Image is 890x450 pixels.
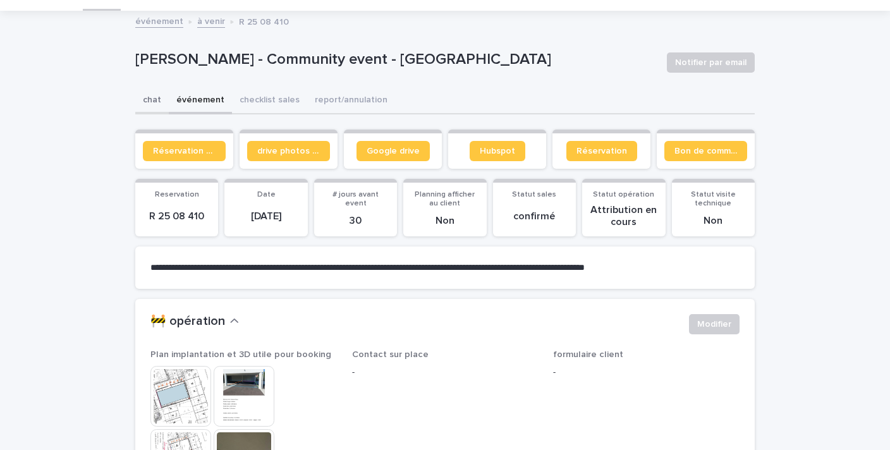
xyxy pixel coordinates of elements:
span: Notifier par email [675,56,747,69]
p: [PERSON_NAME] - Community event - [GEOGRAPHIC_DATA] [135,51,657,69]
span: Modifier [697,318,731,331]
span: Date [257,191,276,198]
button: report/annulation [307,88,395,114]
button: chat [135,88,169,114]
span: formulaire client [553,350,623,359]
span: Hubspot [480,147,515,155]
p: confirmé [501,210,568,222]
button: événement [169,88,232,114]
a: Google drive [357,141,430,161]
button: 🚧 opération [150,314,239,329]
span: Bon de commande [674,147,737,155]
span: Statut sales [512,191,556,198]
p: - [352,366,539,379]
span: Statut visite technique [691,191,736,207]
span: Plan implantation et 3D utile pour booking [150,350,331,359]
a: Réservation client [143,141,226,161]
p: Attribution en cours [590,204,657,228]
span: Planning afficher au client [415,191,475,207]
button: Modifier [689,314,740,334]
p: Non [680,215,747,227]
p: - [553,366,740,379]
span: Reservation [155,191,199,198]
p: R 25 08 410 [239,14,289,28]
span: Statut opération [593,191,654,198]
a: drive photos coordinateur [247,141,330,161]
span: # jours avant event [332,191,379,207]
span: Google drive [367,147,420,155]
p: R 25 08 410 [143,210,210,222]
p: [DATE] [232,210,300,222]
a: Réservation [566,141,637,161]
a: Hubspot [470,141,525,161]
p: 30 [322,215,389,227]
h2: 🚧 opération [150,314,225,329]
span: drive photos coordinateur [257,147,320,155]
a: Bon de commande [664,141,747,161]
button: Notifier par email [667,52,755,73]
span: Réservation client [153,147,216,155]
button: checklist sales [232,88,307,114]
p: Non [411,215,479,227]
a: événement [135,13,183,28]
a: à venir [197,13,225,28]
span: Réservation [576,147,627,155]
span: Contact sur place [352,350,429,359]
